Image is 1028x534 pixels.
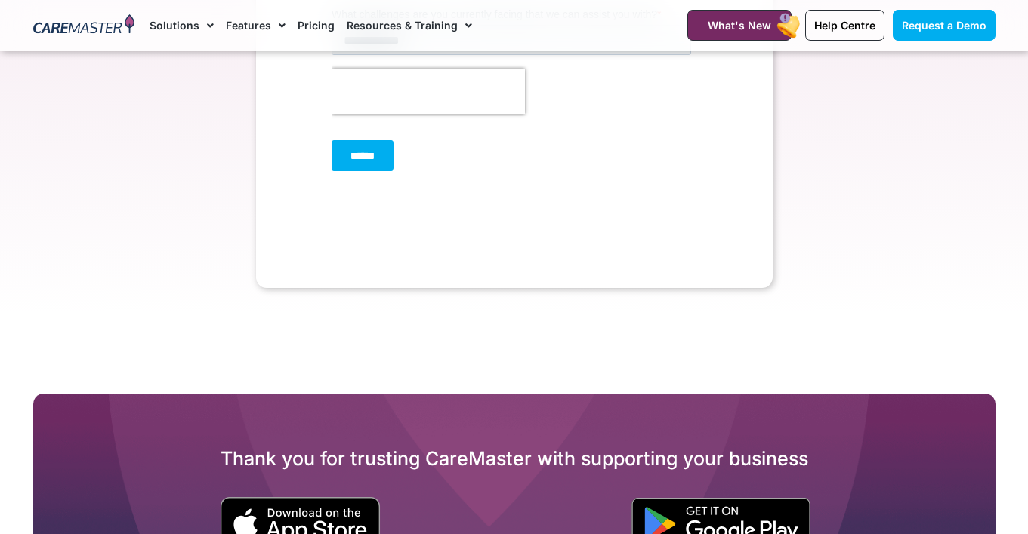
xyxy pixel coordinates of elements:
[893,10,996,41] a: Request a Demo
[902,19,986,32] span: Request a Demo
[33,446,996,471] h2: Thank you for trusting CareMaster with supporting your business
[814,19,875,32] span: Help Centre
[183,2,234,14] span: Last Name
[33,14,135,37] img: CareMaster Logo
[805,10,884,41] a: Help Centre
[708,19,771,32] span: What's New
[687,10,792,41] a: What's New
